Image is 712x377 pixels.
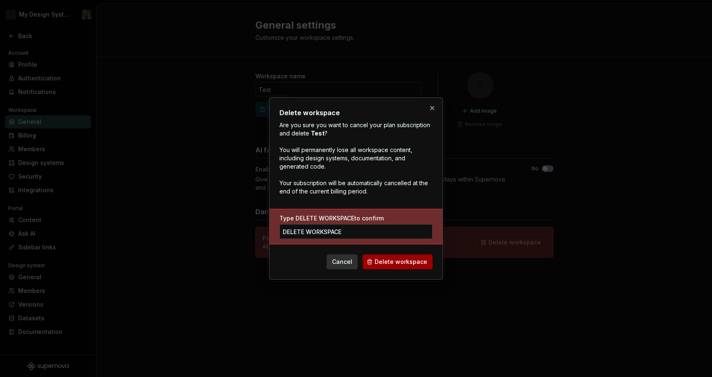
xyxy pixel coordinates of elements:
[363,254,433,269] button: Delete workspace
[311,130,325,137] strong: Test
[375,258,427,266] span: Delete workspace
[279,224,433,239] input: DELETE WORKSPACE
[279,108,433,118] h2: Delete workspace
[279,121,433,196] p: Are you sure you want to cancel your plan subscription and delete ? You will permanently lose all...
[279,214,384,222] label: Type to confirm
[327,254,358,269] button: Cancel
[296,215,354,222] span: DELETE WORKSPACE
[332,258,352,266] span: Cancel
